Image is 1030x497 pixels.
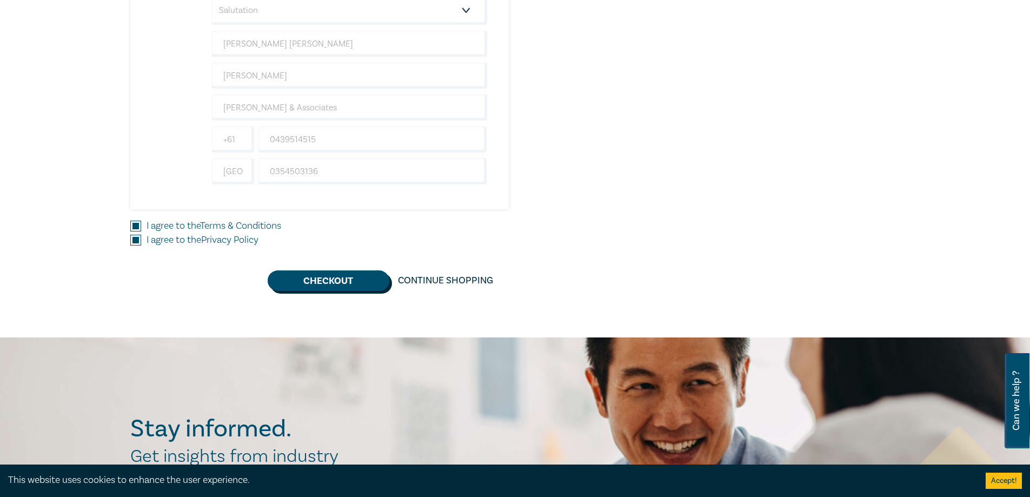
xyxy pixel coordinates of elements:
[212,63,487,89] input: Last Name*
[212,95,487,121] input: Company
[8,473,969,487] div: This website uses cookies to enhance the user experience.
[147,219,281,233] label: I agree to the
[1011,360,1021,442] span: Can we help ?
[147,233,258,247] label: I agree to the
[212,127,254,153] input: +61
[389,270,502,291] a: Continue Shopping
[212,31,487,57] input: First Name*
[268,270,389,291] button: Checkout
[212,158,254,184] input: +61
[258,127,487,153] input: Mobile*
[130,415,386,443] h2: Stay informed.
[200,220,281,232] a: Terms & Conditions
[986,473,1022,489] button: Accept cookies
[201,234,258,246] a: Privacy Policy
[258,158,487,184] input: Phone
